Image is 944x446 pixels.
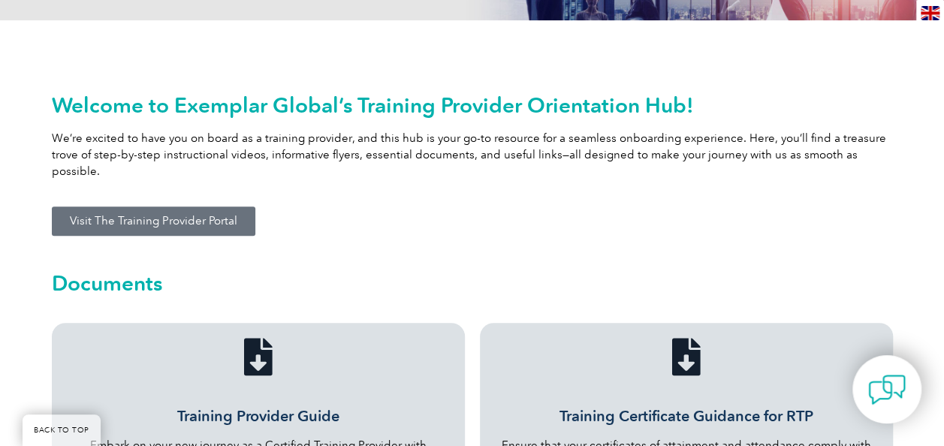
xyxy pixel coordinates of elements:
h2: Welcome to Exemplar Global’s Training Provider Orientation Hub! [52,93,893,117]
img: contact-chat.png [868,371,906,408]
a: BACK TO TOP [23,414,101,446]
h2: Documents [52,271,893,295]
a: Training Certificate Guidance for RTP [559,407,813,425]
img: en [921,6,939,20]
a: Training Provider Guide [177,407,339,425]
span: Visit The Training Provider Portal [70,215,237,227]
a: Training Provider Guide [240,338,277,375]
a: Training Certificate Guidance for RTP [668,338,705,375]
a: Visit The Training Provider Portal [52,206,255,236]
p: We’re excited to have you on board as a training provider, and this hub is your go-to resource fo... [52,130,893,179]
